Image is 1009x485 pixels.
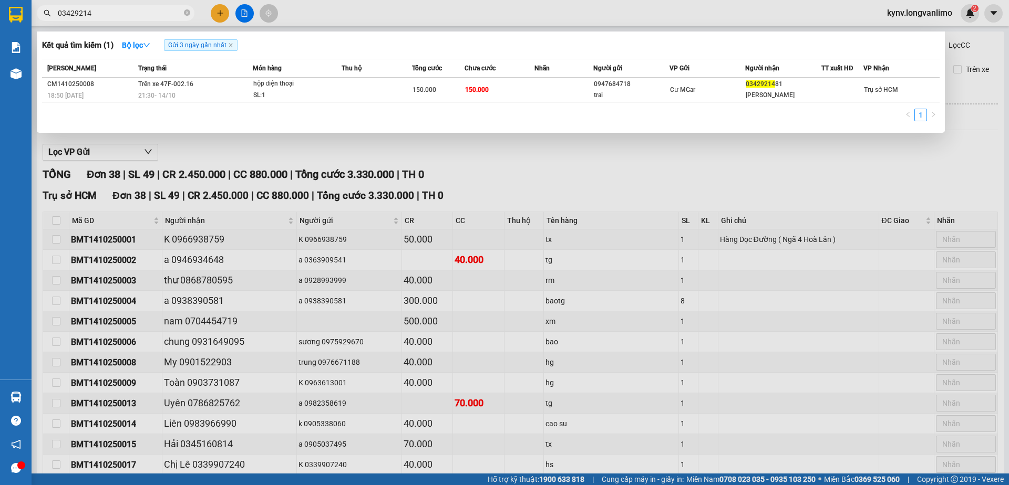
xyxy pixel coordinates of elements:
span: notification [11,439,21,449]
span: Người gửi [593,65,622,72]
span: close-circle [184,9,190,16]
span: Trạng thái [138,65,167,72]
span: TT xuất HĐ [821,65,853,72]
span: 150.000 [413,86,436,93]
input: Tìm tên, số ĐT hoặc mã đơn [58,7,182,19]
span: search [44,9,51,17]
span: Món hàng [253,65,282,72]
div: 81 [746,79,821,90]
span: Trên xe 47F-002.16 [138,80,193,88]
div: hộp điện thoại [253,78,332,90]
span: close-circle [184,8,190,18]
span: Thu hộ [342,65,362,72]
span: 150.000 [465,86,489,93]
span: down [143,41,150,49]
img: warehouse-icon [11,392,22,403]
div: 0947684718 [594,79,669,90]
span: Nhãn [534,65,550,72]
strong: Bộ lọc [122,41,150,49]
h3: Kết quả tìm kiếm ( 1 ) [42,40,114,51]
span: question-circle [11,416,21,426]
button: Bộ lọcdown [114,37,159,54]
span: 03429214 [746,80,775,88]
span: 18:50 [DATE] [47,92,84,99]
span: VP Gửi [670,65,689,72]
li: Next Page [927,109,940,121]
a: 1 [915,109,926,121]
span: Tổng cước [412,65,442,72]
img: solution-icon [11,42,22,53]
div: SL: 1 [253,90,332,101]
span: Trụ sở HCM [864,86,898,93]
span: Gửi 3 ngày gần nhất [164,39,238,51]
span: message [11,463,21,473]
span: Chưa cước [465,65,496,72]
div: [PERSON_NAME] [746,90,821,101]
span: Cư MGar [670,86,695,93]
div: trai [594,90,669,101]
span: [PERSON_NAME] [47,65,96,72]
button: left [902,109,914,121]
div: CM1410250008 [47,79,135,90]
span: Người nhận [745,65,779,72]
span: 21:30 - 14/10 [138,92,176,99]
img: logo-vxr [9,7,23,23]
img: warehouse-icon [11,68,22,79]
li: Previous Page [902,109,914,121]
span: VP Nhận [863,65,889,72]
li: 1 [914,109,927,121]
span: left [905,111,911,118]
span: close [228,43,233,48]
button: right [927,109,940,121]
span: right [930,111,936,118]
